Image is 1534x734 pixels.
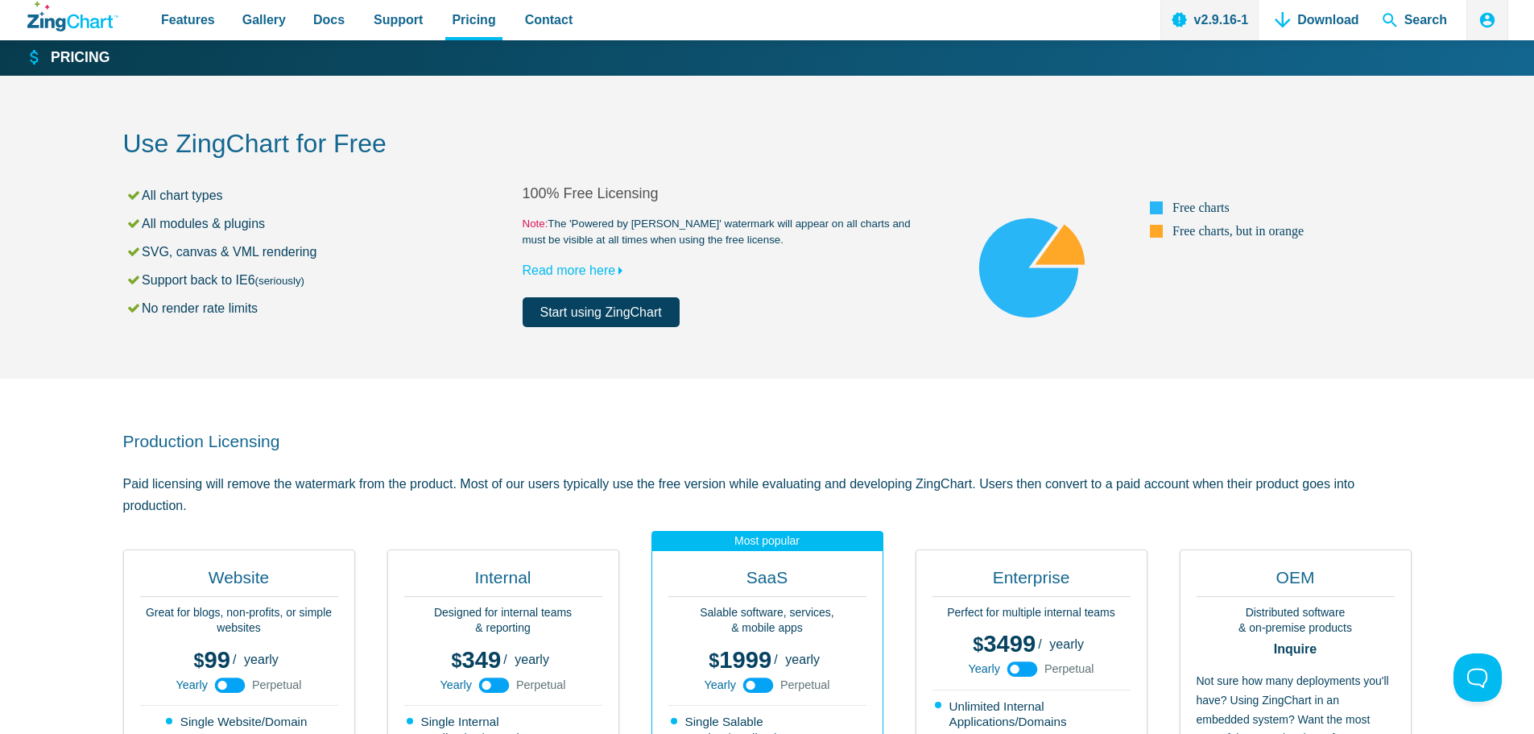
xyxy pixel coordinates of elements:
[935,699,1131,731] li: Unlimited Internal Applications/Domains
[780,679,830,690] span: Perpetual
[525,9,573,31] span: Contact
[140,566,338,597] h2: Website
[27,48,110,68] a: Pricing
[523,216,922,248] small: The 'Powered by [PERSON_NAME]' watermark will appear on all charts and must be visible at all tim...
[123,127,1412,164] h2: Use ZingChart for Free
[973,631,1036,657] span: 3499
[1197,566,1395,597] h2: OEM
[51,51,110,65] strong: Pricing
[1038,638,1041,651] span: /
[404,566,602,597] h2: Internal
[523,185,922,203] h2: 100% Free Licensing
[1453,653,1502,702] iframe: Toggle Customer Support
[1044,663,1094,674] span: Perpetual
[452,9,495,31] span: Pricing
[126,297,523,319] li: No render rate limits
[166,714,314,730] li: Single Website/Domain
[968,663,999,674] span: Yearly
[255,275,304,287] small: (seriously)
[126,269,523,291] li: Support back to IE6
[126,185,523,206] li: All chart types
[1049,637,1084,651] span: yearly
[161,9,215,31] span: Features
[523,218,548,230] span: Note:
[126,241,523,263] li: SVG, canvas & VML rendering
[668,566,866,597] h2: SaaS
[774,653,777,666] span: /
[515,653,549,666] span: yearly
[516,679,566,690] span: Perpetual
[123,430,1412,452] h2: Production Licensing
[1197,605,1395,637] p: Distributed software & on-premise products
[704,679,735,690] span: Yearly
[932,605,1131,621] p: Perfect for multiple internal teams
[404,605,602,637] p: Designed for internal teams & reporting
[785,653,820,666] span: yearly
[709,647,771,673] span: 1999
[503,653,507,666] span: /
[123,473,1412,516] p: Paid licensing will remove the watermark from the product. Most of our users typically use the fr...
[27,2,118,31] a: ZingChart Logo. Click to return to the homepage
[244,653,279,666] span: yearly
[176,679,207,690] span: Yearly
[140,605,338,637] p: Great for blogs, non-profits, or simple websites
[1197,643,1395,656] strong: Inquire
[313,9,345,31] span: Docs
[233,653,236,666] span: /
[451,647,501,673] span: 349
[242,9,286,31] span: Gallery
[440,679,471,690] span: Yearly
[126,213,523,234] li: All modules & plugins
[374,9,423,31] span: Support
[523,297,680,327] a: Start using ZingChart
[668,605,866,637] p: Salable software, services, & mobile apps
[252,679,302,690] span: Perpetual
[194,647,230,673] span: 99
[523,263,631,277] a: Read more here
[932,566,1131,597] h2: Enterprise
